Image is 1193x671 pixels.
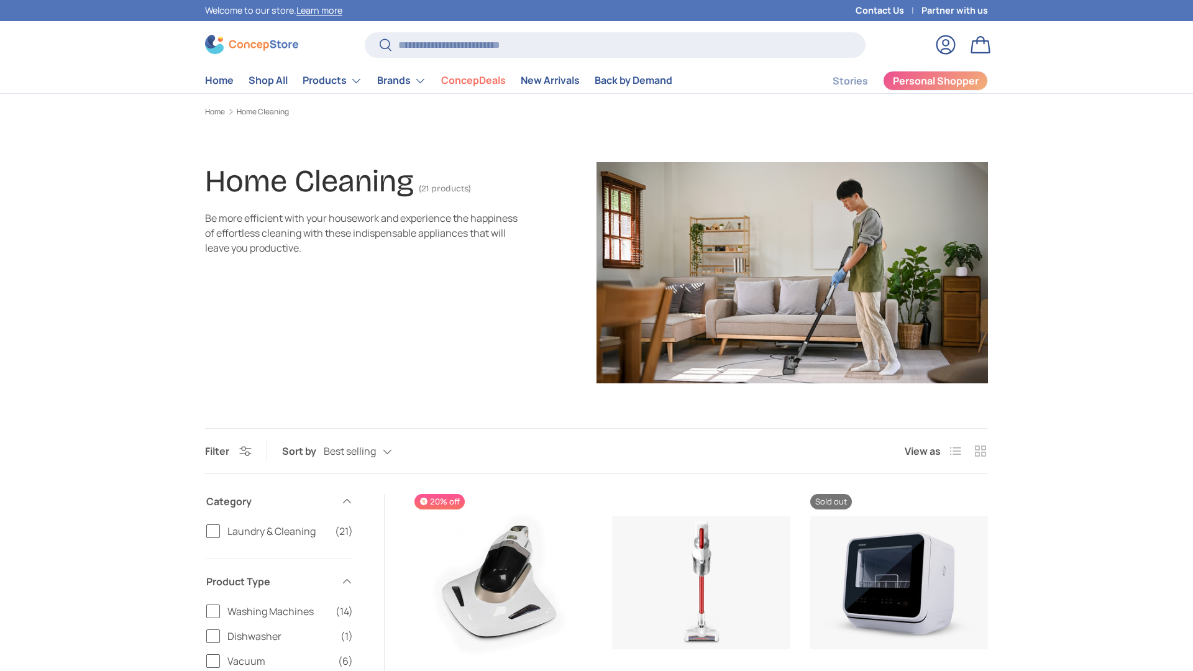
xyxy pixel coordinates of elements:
a: Partner with us [921,4,988,17]
a: Back by Demand [595,68,672,93]
a: Home Cleaning [237,108,289,116]
a: Brands [377,68,426,93]
span: Filter [205,444,229,458]
span: Category [206,494,333,509]
span: (6) [338,654,353,669]
a: Home [205,108,225,116]
a: Learn more [296,4,342,16]
nav: Secondary [803,68,988,93]
a: Home [205,68,234,93]
span: Best selling [324,445,376,457]
a: Personal Shopper [883,71,988,91]
nav: Primary [205,68,672,93]
label: Sort by [282,444,324,459]
span: (1) [341,629,353,644]
img: ConcepStore [205,35,298,54]
button: Best selling [324,440,417,462]
summary: Product Type [206,559,353,604]
span: Washing Machines [227,604,328,619]
nav: Breadcrumbs [205,106,988,117]
a: Products [303,68,362,93]
button: Filter [205,444,252,458]
span: View as [905,444,941,459]
a: Contact Us [856,4,921,17]
span: 20% off [414,494,465,509]
span: Sold out [810,494,852,509]
a: Shop All [249,68,288,93]
p: Welcome to our store. [205,4,342,17]
span: Vacuum [227,654,331,669]
h1: Home Cleaning [205,163,414,199]
span: Personal Shopper [893,76,979,86]
span: Laundry & Cleaning [227,524,327,539]
div: Be more efficient with your housework and experience the happiness of effortless cleaning with th... [205,211,527,255]
a: Stories [833,69,868,93]
a: ConcepDeals [441,68,506,93]
summary: Products [295,68,370,93]
span: Dishwasher [227,629,333,644]
summary: Brands [370,68,434,93]
a: New Arrivals [521,68,580,93]
img: Home Cleaning [596,162,988,383]
span: Product Type [206,574,333,589]
span: (21 products) [419,183,471,194]
summary: Category [206,479,353,524]
span: (21) [335,524,353,539]
span: (14) [336,604,353,619]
